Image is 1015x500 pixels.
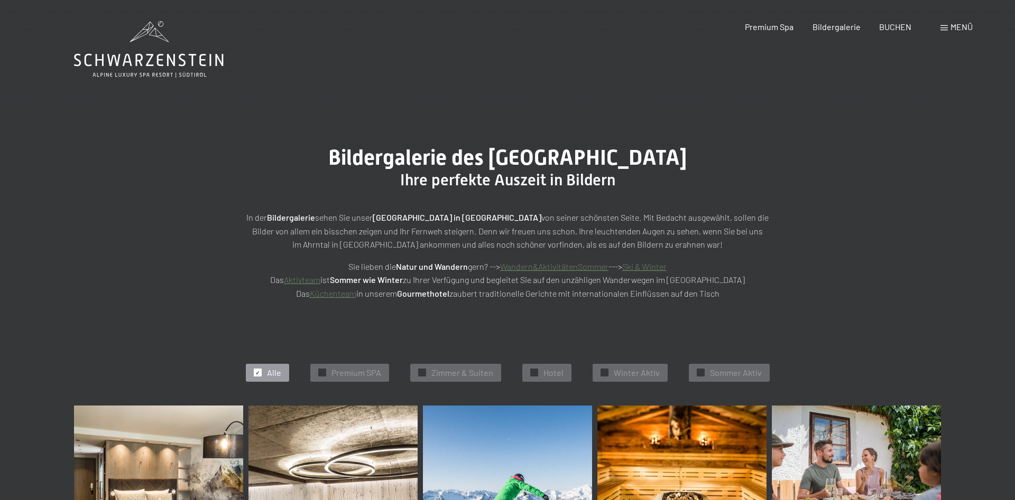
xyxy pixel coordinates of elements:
[622,261,667,271] a: Ski & Winter
[331,367,381,379] span: Premium SPA
[543,367,564,379] span: Hotel
[320,369,324,376] span: ✓
[267,367,281,379] span: Alle
[330,275,403,285] strong: Sommer wie Winter
[813,22,861,32] a: Bildergalerie
[420,369,424,376] span: ✓
[396,261,468,271] strong: Natur und Wandern
[602,369,606,376] span: ✓
[532,369,536,376] span: ✓
[373,212,541,222] strong: [GEOGRAPHIC_DATA] in [GEOGRAPHIC_DATA]
[397,288,449,298] strong: Gourmethotel
[310,288,356,298] a: Küchenteam
[879,22,911,32] a: BUCHEN
[500,261,608,271] a: Wandern&AktivitätenSommer
[614,367,660,379] span: Winter Aktiv
[710,367,762,379] span: Sommer Aktiv
[951,22,973,32] span: Menü
[431,367,493,379] span: Zimmer & Suiten
[698,369,703,376] span: ✓
[267,212,315,222] strong: Bildergalerie
[400,171,615,189] span: Ihre perfekte Auszeit in Bildern
[745,22,793,32] a: Premium Spa
[243,260,772,300] p: Sie lieben die gern? --> ---> Das ist zu Ihrer Verfügung und begleitet Sie auf den unzähligen Wan...
[255,369,260,376] span: ✓
[243,211,772,251] p: In der sehen Sie unser von seiner schönsten Seite. Mit Bedacht ausgewählt, sollen die Bilder von ...
[328,145,687,170] span: Bildergalerie des [GEOGRAPHIC_DATA]
[284,275,320,285] a: Aktivteam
